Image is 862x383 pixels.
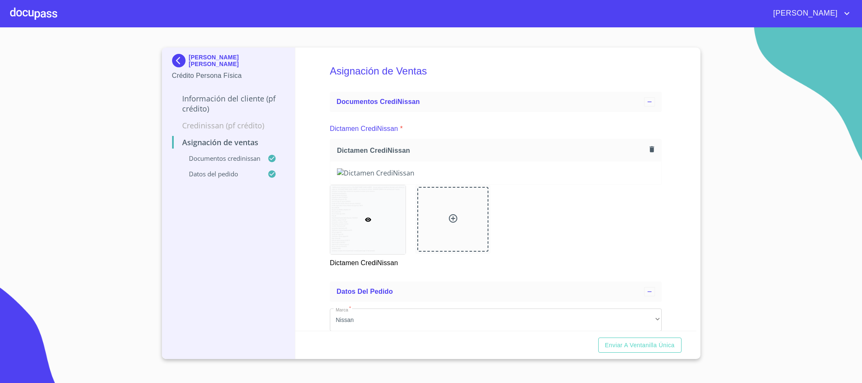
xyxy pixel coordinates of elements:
[330,92,662,112] div: Documentos CrediNissan
[172,137,285,147] p: Asignación de Ventas
[337,98,420,105] span: Documentos CrediNissan
[172,54,189,67] img: Docupass spot blue
[172,71,285,81] p: Crédito Persona Física
[605,340,675,351] span: Enviar a Ventanilla única
[337,168,655,178] img: Dictamen CrediNissan
[330,282,662,302] div: Datos del pedido
[330,124,398,134] p: Dictamen CrediNissan
[767,7,842,20] span: [PERSON_NAME]
[172,154,268,162] p: Documentos CrediNissan
[189,54,285,67] p: [PERSON_NAME] [PERSON_NAME]
[172,54,285,71] div: [PERSON_NAME] [PERSON_NAME]
[598,338,682,353] button: Enviar a Ventanilla única
[337,288,393,295] span: Datos del pedido
[172,170,268,178] p: Datos del pedido
[172,120,285,130] p: Credinissan (PF crédito)
[337,146,646,155] span: Dictamen CrediNissan
[767,7,852,20] button: account of current user
[330,309,662,331] div: Nissan
[330,54,662,88] h5: Asignación de Ventas
[330,255,405,268] p: Dictamen CrediNissan
[172,93,285,114] p: Información del cliente (PF crédito)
